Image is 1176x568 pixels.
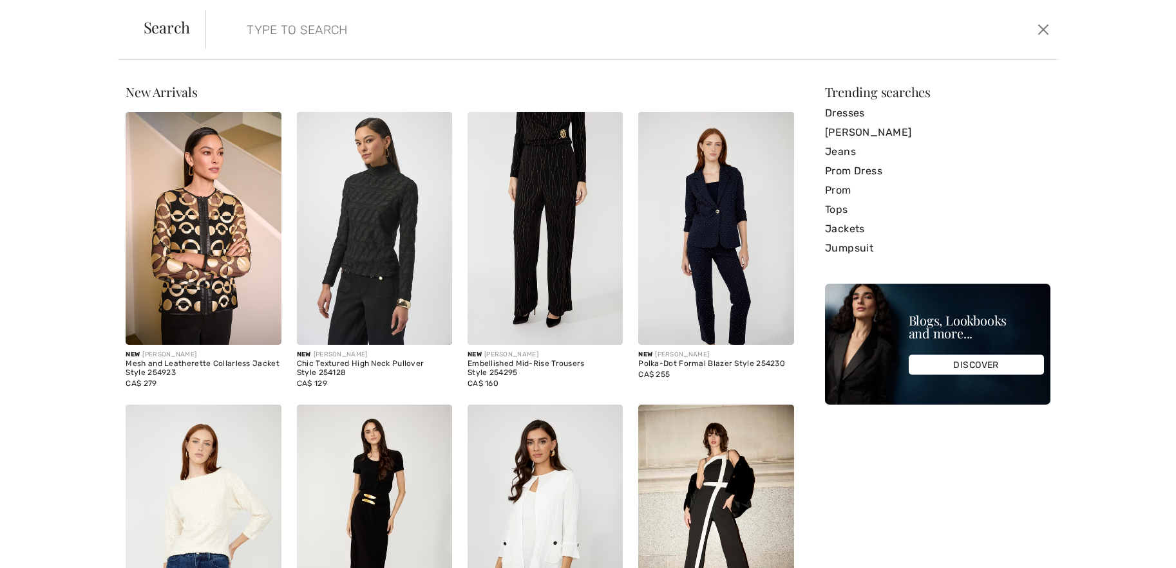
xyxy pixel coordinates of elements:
[126,351,140,358] span: New
[30,9,57,21] span: Chat
[297,350,452,360] div: [PERSON_NAME]
[825,284,1050,405] img: Blogs, Lookbooks and more...
[638,360,793,369] div: Polka-Dot Formal Blazer Style 254230
[126,112,281,345] img: Mesh and Leatherette Collarless Jacket Style 254923. Gold/Black
[825,142,1050,161] a: Jeans
[468,360,623,378] div: Embellished Mid-Rise Trousers Style 254295
[825,219,1050,239] a: Jackets
[468,351,482,358] span: New
[126,379,156,388] span: CA$ 279
[825,86,1050,98] div: Trending searches
[638,351,652,358] span: New
[468,350,623,360] div: [PERSON_NAME]
[638,370,670,379] span: CA$ 255
[297,360,452,378] div: Chic Textured High Neck Pullover Style 254128
[144,19,191,35] span: Search
[468,379,498,388] span: CA$ 160
[297,379,327,388] span: CA$ 129
[825,104,1050,123] a: Dresses
[825,200,1050,219] a: Tops
[126,350,281,360] div: [PERSON_NAME]
[468,112,623,345] img: Embellished Mid-Rise Trousers Style 254295. Black/Gold
[1034,19,1053,40] button: Close
[638,112,793,345] img: Polka-Dot Formal Blazer Style 254230. Navy
[825,239,1050,258] a: Jumpsuit
[909,355,1044,375] div: DISCOVER
[825,181,1050,200] a: Prom
[297,112,452,345] img: Chic Textured High Neck Pullover Style 254128. Black
[909,314,1044,340] div: Blogs, Lookbooks and more...
[825,123,1050,142] a: [PERSON_NAME]
[297,351,311,358] span: New
[126,83,197,100] span: New Arrivals
[126,360,281,378] div: Mesh and Leatherette Collarless Jacket Style 254923
[825,161,1050,181] a: Prom Dress
[638,350,793,360] div: [PERSON_NAME]
[237,10,835,49] input: TYPE TO SEARCH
